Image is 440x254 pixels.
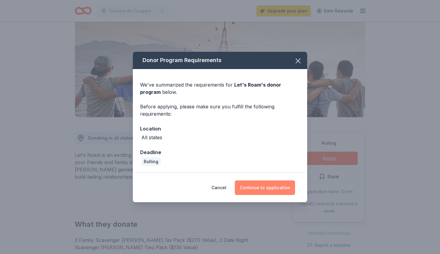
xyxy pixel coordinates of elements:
button: Continue to application [235,180,295,195]
div: Location [140,125,300,133]
div: We've summarized the requirements for below. [140,81,300,96]
button: Cancel [212,180,226,195]
div: Rolling [141,157,161,166]
div: Before applying, please make sure you fulfill the following requirements: [140,103,300,117]
div: Deadline [140,148,300,156]
div: Donor Program Requirements [133,52,307,69]
div: All states [141,134,162,141]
